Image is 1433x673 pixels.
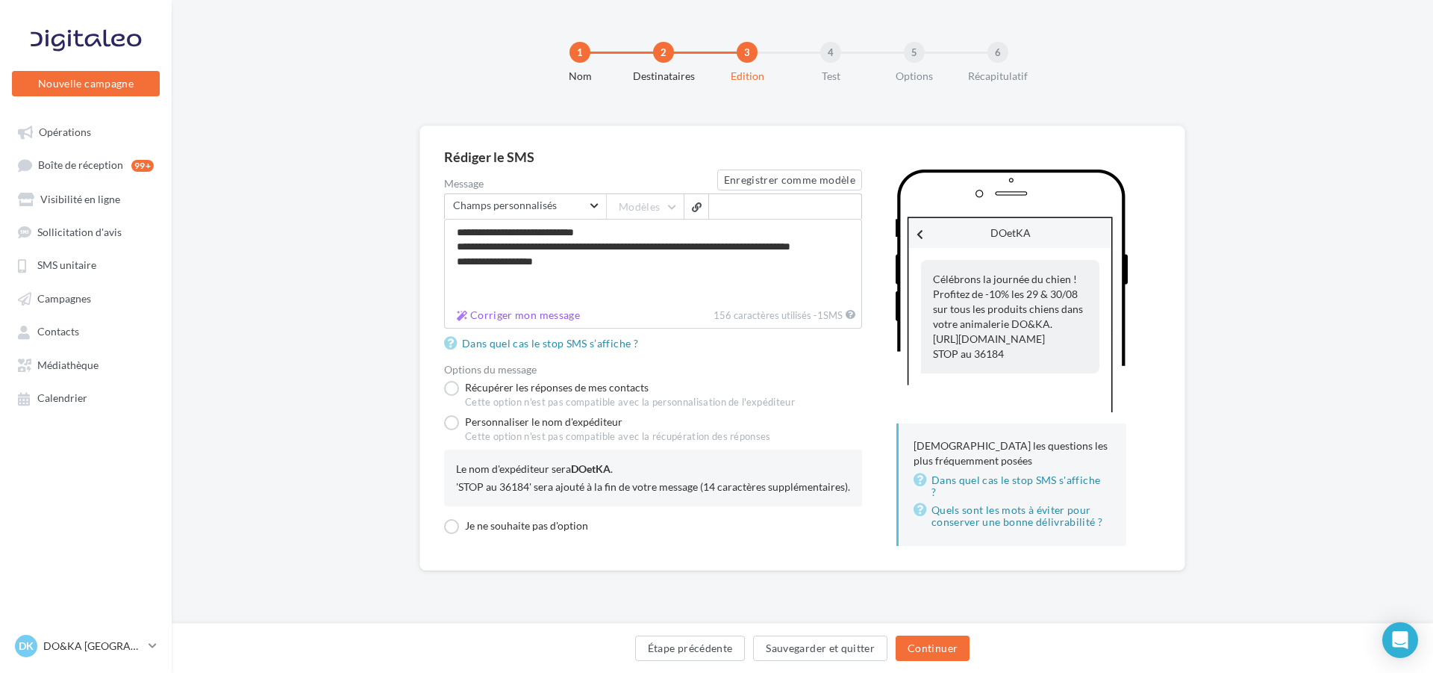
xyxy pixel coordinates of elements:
a: Sollicitation d'avis [9,218,163,245]
label: Personnaliser le nom d'expéditeur [444,415,771,450]
div: 5 [904,42,925,63]
span: 1 [817,310,823,322]
span: Campagnes [37,292,91,305]
span: Boîte de réception [38,159,123,172]
a: Dans quel cas le stop SMS s'affiche ? [914,471,1111,501]
button: Étape précédente [635,636,746,661]
span: DOetKA [571,462,611,475]
label: Je ne souhaite pas d'option [444,519,588,534]
div: Le nom d'expéditeur sera . [456,462,850,477]
span: SMS [817,310,843,322]
span: Visibilité en ligne [40,193,120,205]
div: Edition [699,69,795,84]
span: Médiathèque [37,359,99,371]
span: STOP au 36184 [933,347,1004,360]
div: Cette option n'est pas compatible avec la personnalisation de l'expéditeur [465,396,795,409]
a: Contacts [9,317,163,344]
div: 99+ [131,160,154,172]
div: 'STOP au 36184' sera ajouté à la fin de votre message (14 caractères supplémentaires). [456,480,850,494]
span: 156 caractères utilisés [714,310,811,322]
a: Campagnes [9,285,163,311]
a: Dans quel cas le stop SMS s’affiche ? [444,335,644,353]
div: Cette option n'est pas compatible avec la récupération des réponses [465,430,771,444]
button: Nouvelle campagne [12,71,160,96]
span: Contacts [37,326,79,338]
div: Options [867,69,962,84]
label: Message [444,179,717,189]
div: Destinataires [616,69,711,84]
p: [DEMOGRAPHIC_DATA] les questions les plus fréquemment posées [914,438,1111,468]
p: DO&KA [GEOGRAPHIC_DATA] [43,639,143,654]
div: Nom [532,69,628,84]
div: Options du message [444,365,862,375]
span: Champs personnalisés [453,200,587,211]
div: Récapitulatif [950,69,1046,84]
div: Rédiger le SMS [444,150,1161,164]
span: Opérations [39,125,91,138]
div: 3 [737,42,758,63]
button: Sauvegarder et quitter [753,636,887,661]
div: 6 [987,42,1008,63]
a: Médiathèque [9,351,163,378]
div: DOetKA [909,218,1111,248]
span: Sollicitation d'avis [37,226,122,238]
div: Test [783,69,878,84]
a: SMS unitaire [9,251,163,278]
a: Boîte de réception99+ [9,151,163,179]
button: Enregistrer comme modèle [717,170,862,190]
span: - [814,310,843,322]
a: Calendrier [9,384,163,411]
a: DK DO&KA [GEOGRAPHIC_DATA] [12,632,160,660]
a: Visibilité en ligne [9,185,163,212]
div: Open Intercom Messenger [1382,622,1418,658]
span: Célébrons la journée du chien ! Profitez de -10% les 29 & 30/08 sur tous les produits chiens dans... [933,273,1083,345]
span: DK [19,639,34,654]
div: 2 [653,42,674,63]
div: 1 [569,42,590,63]
span: SMS unitaire [37,259,96,272]
div: 4 [820,42,841,63]
button: 156 caractères utilisés -1SMS [451,306,586,324]
span: Select box activate [444,193,606,219]
a: Quels sont les mots à éviter pour conserver une bonne délivrabilité ? [914,501,1111,531]
span: Calendrier [37,392,87,405]
a: Opérations [9,118,163,145]
button: Continuer [896,636,970,661]
label: Récupérer les réponses de mes contacts [444,381,795,409]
